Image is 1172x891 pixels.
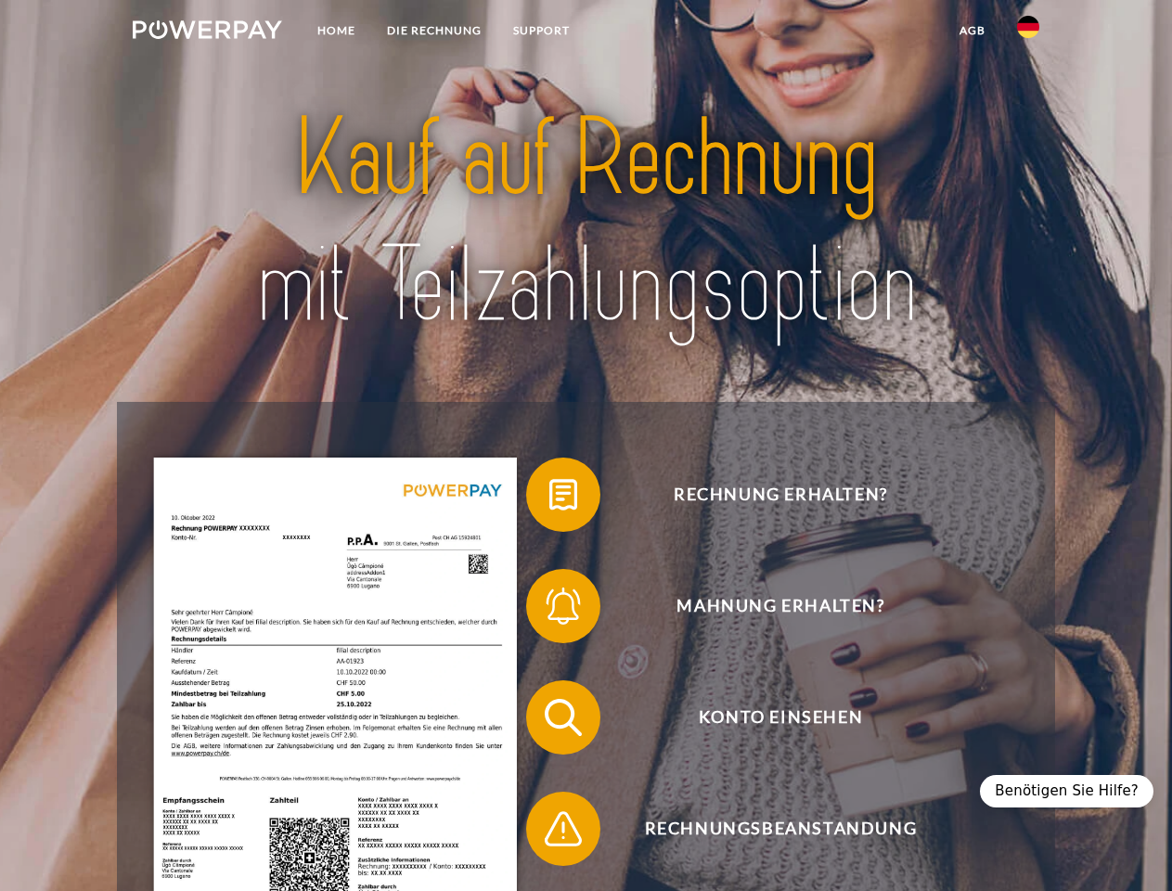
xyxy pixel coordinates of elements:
img: title-powerpay_de.svg [177,89,995,355]
img: qb_bell.svg [540,583,586,629]
button: Mahnung erhalten? [526,569,1009,643]
img: logo-powerpay-white.svg [133,20,282,39]
a: agb [944,14,1001,47]
button: Konto einsehen [526,680,1009,755]
img: qb_search.svg [540,694,586,741]
button: Rechnungsbeanstandung [526,792,1009,866]
button: Rechnung erhalten? [526,458,1009,532]
span: Mahnung erhalten? [553,569,1008,643]
img: de [1017,16,1039,38]
a: DIE RECHNUNG [371,14,497,47]
img: qb_bill.svg [540,471,586,518]
span: Konto einsehen [553,680,1008,755]
a: Home [302,14,371,47]
img: qb_warning.svg [540,806,586,852]
div: Benötigen Sie Hilfe? [980,775,1153,807]
span: Rechnungsbeanstandung [553,792,1008,866]
a: SUPPORT [497,14,586,47]
span: Rechnung erhalten? [553,458,1008,532]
